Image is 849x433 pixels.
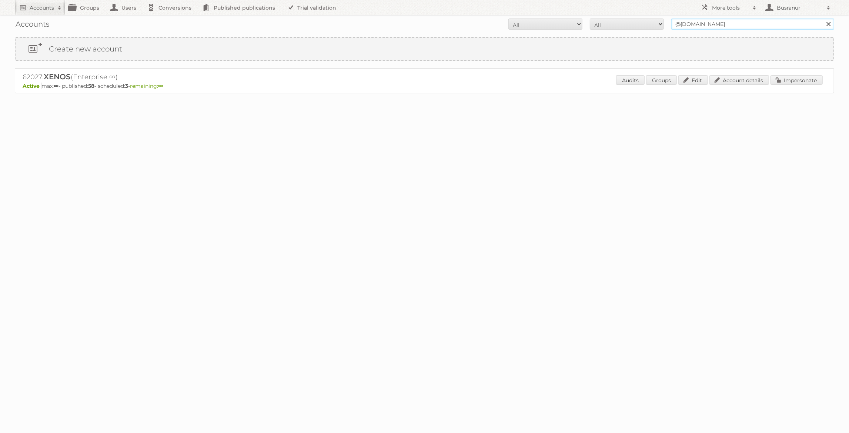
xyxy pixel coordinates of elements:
[30,4,54,11] h2: Accounts
[130,83,163,89] span: remaining:
[712,4,749,11] h2: More tools
[771,75,823,85] a: Impersonate
[54,83,59,89] strong: ∞
[125,83,128,89] strong: 3
[709,75,769,85] a: Account details
[16,38,833,60] a: Create new account
[775,4,823,11] h2: Busranur
[616,75,645,85] a: Audits
[158,83,163,89] strong: ∞
[678,75,708,85] a: Edit
[23,83,826,89] p: max: - published: - scheduled: -
[23,83,41,89] span: Active
[646,75,677,85] a: Groups
[44,72,71,81] span: XENOS
[88,83,94,89] strong: 58
[23,72,282,82] h2: 62027: (Enterprise ∞)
